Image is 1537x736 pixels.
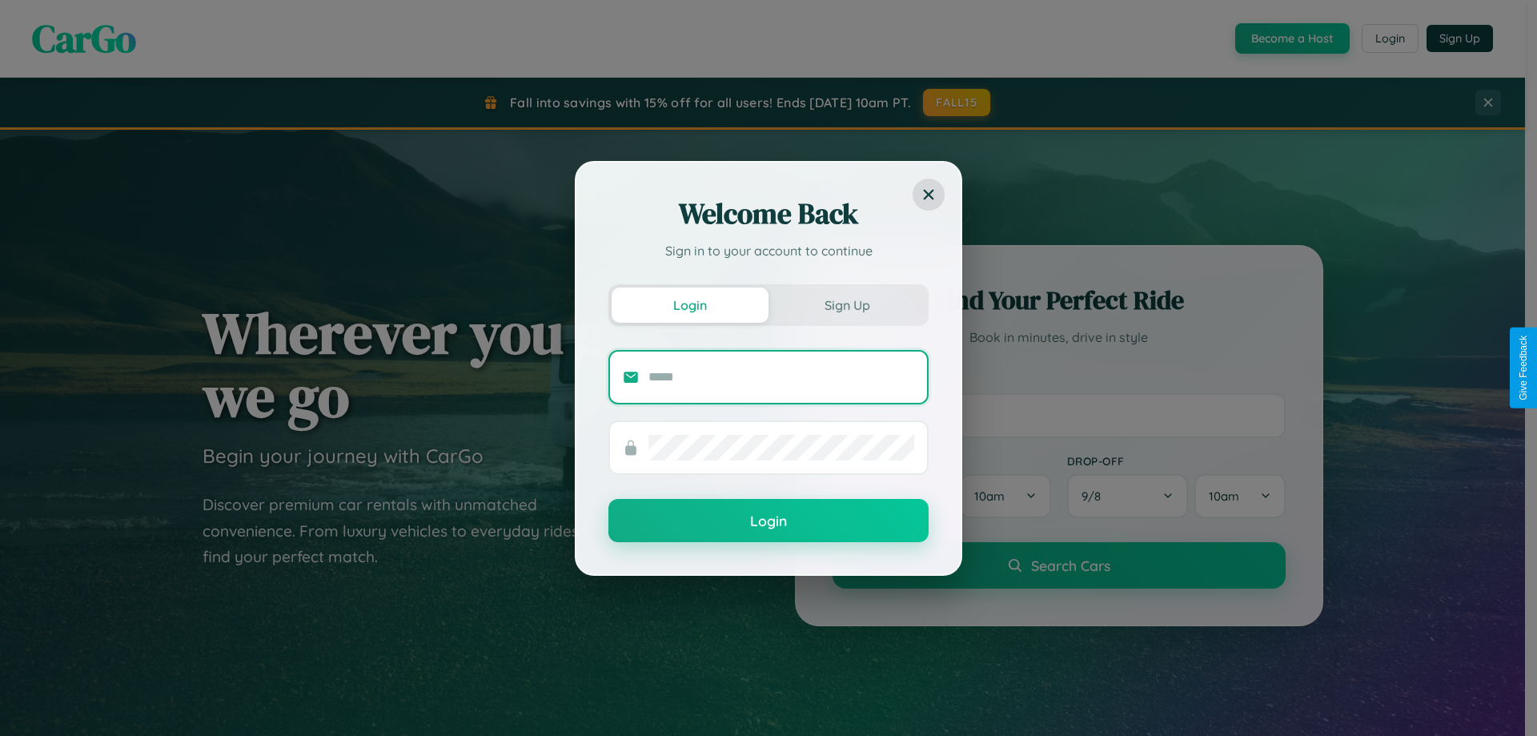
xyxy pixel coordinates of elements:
[1518,336,1529,400] div: Give Feedback
[612,288,768,323] button: Login
[608,499,929,542] button: Login
[768,288,925,323] button: Sign Up
[608,195,929,233] h2: Welcome Back
[608,241,929,260] p: Sign in to your account to continue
